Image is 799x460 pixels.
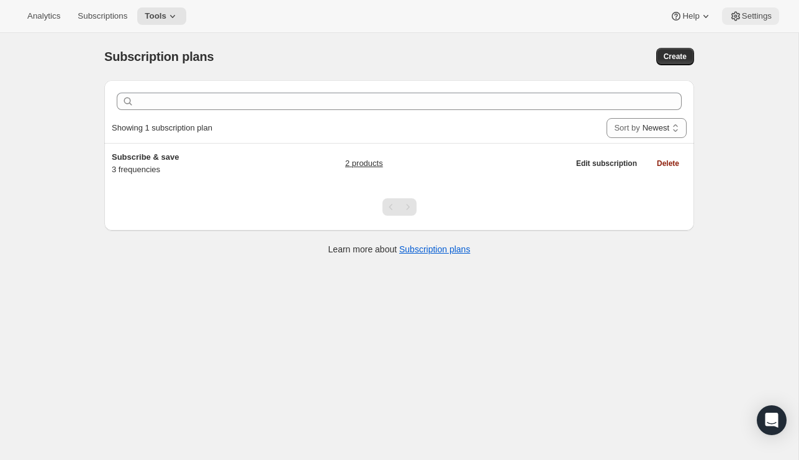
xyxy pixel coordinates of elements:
[722,7,779,25] button: Settings
[345,157,383,170] a: 2 products
[742,11,772,21] span: Settings
[649,155,687,172] button: Delete
[137,7,186,25] button: Tools
[399,244,470,254] a: Subscription plans
[382,198,417,216] nav: Pagination
[27,11,60,21] span: Analytics
[145,11,166,21] span: Tools
[70,7,135,25] button: Subscriptions
[112,123,212,132] span: Showing 1 subscription plan
[656,48,694,65] button: Create
[328,243,471,255] p: Learn more about
[757,405,787,435] div: Open Intercom Messenger
[682,11,699,21] span: Help
[112,151,267,176] div: 3 frequencies
[662,7,719,25] button: Help
[78,11,127,21] span: Subscriptions
[664,52,687,62] span: Create
[20,7,68,25] button: Analytics
[112,152,179,162] span: Subscribe & save
[104,50,214,63] span: Subscription plans
[576,159,637,168] span: Edit subscription
[569,155,644,172] button: Edit subscription
[657,159,679,168] span: Delete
